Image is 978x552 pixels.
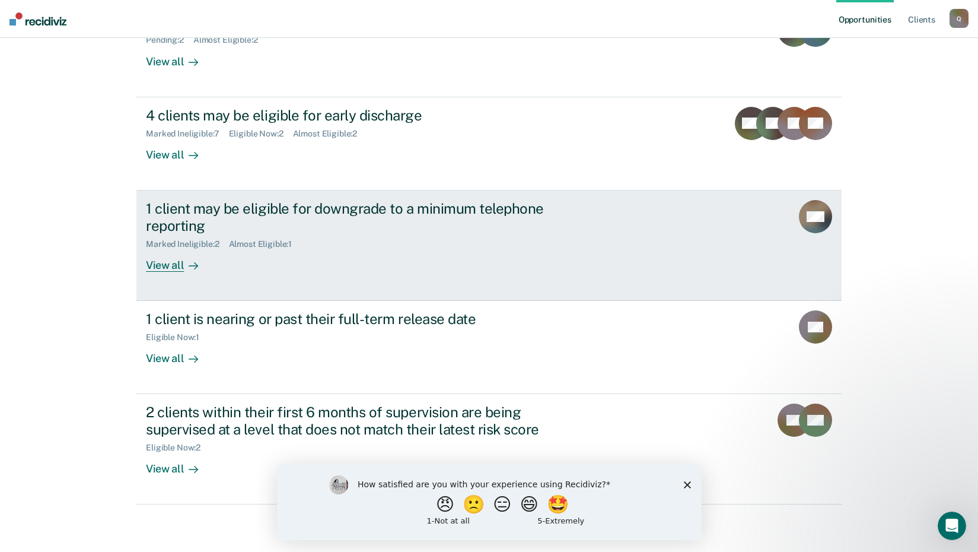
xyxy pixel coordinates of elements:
[193,35,267,45] div: Almost Eligible : 2
[146,249,212,272] div: View all
[146,342,212,366] div: View all
[146,310,562,328] div: 1 client is nearing or past their full-term release date
[136,97,842,191] a: 4 clients may be eligible for early dischargeMarked Ineligible:7Eligible Now:2Almost Eligible:2Vi...
[136,301,842,394] a: 1 client is nearing or past their full-term release dateEligible Now:1View all
[146,443,210,453] div: Eligible Now : 2
[146,239,228,249] div: Marked Ineligible : 2
[146,453,212,476] div: View all
[136,394,842,505] a: 2 clients within their first 6 months of supervision are being supervised at a level that does no...
[293,129,367,139] div: Almost Eligible : 2
[136,191,842,301] a: 1 client may be eligible for downgrade to a minimum telephone reportingMarked Ineligible:2Almost ...
[146,332,209,342] div: Eligible Now : 1
[136,4,842,97] a: 2 clients may be eligible for a supervision level downgradePending:2Almost Eligible:2View all
[146,35,193,45] div: Pending : 2
[9,12,66,26] img: Recidiviz
[277,464,702,540] iframe: Survey by Kim from Recidiviz
[146,107,562,124] div: 4 clients may be eligible for early discharge
[146,129,228,139] div: Marked Ineligible : 7
[146,200,562,234] div: 1 client may be eligible for downgrade to a minimum telephone reporting
[938,512,966,540] iframe: Intercom live chat
[146,45,212,68] div: View all
[229,129,293,139] div: Eligible Now : 2
[950,9,969,28] button: Q
[146,404,562,438] div: 2 clients within their first 6 months of supervision are being supervised at a level that does no...
[146,138,212,161] div: View all
[229,239,302,249] div: Almost Eligible : 1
